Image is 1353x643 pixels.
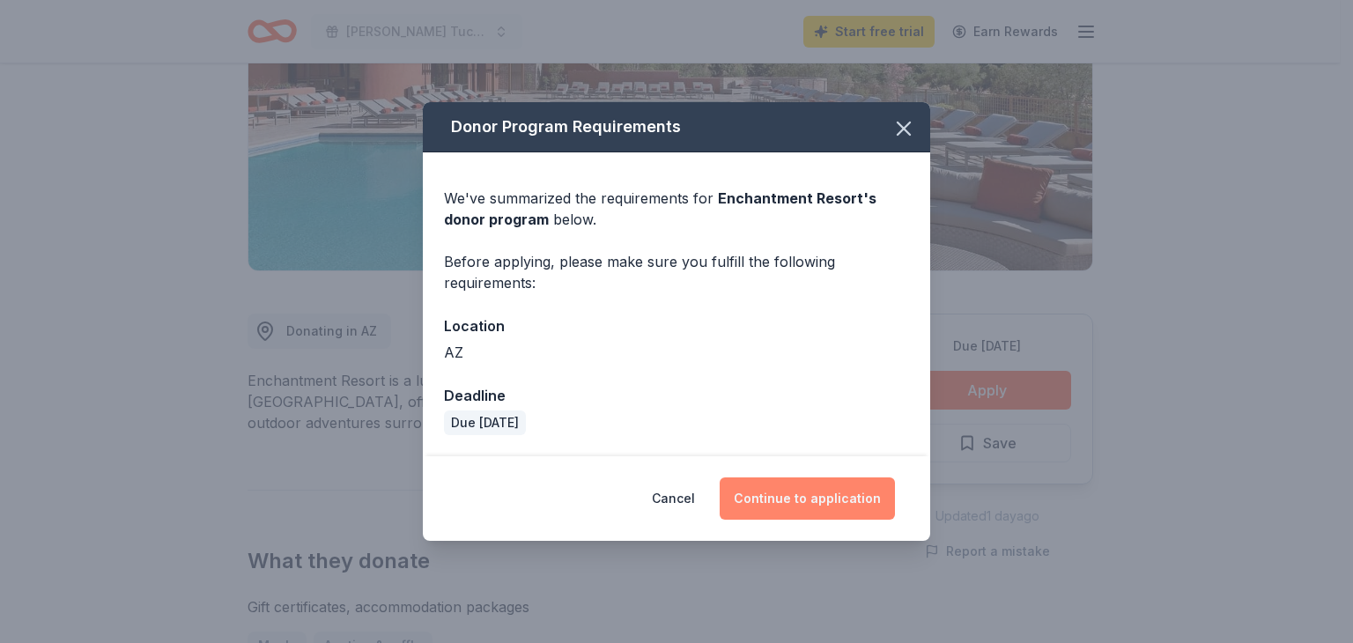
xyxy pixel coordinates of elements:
[423,102,930,152] div: Donor Program Requirements
[444,384,909,407] div: Deadline
[444,342,909,363] div: AZ
[652,477,695,520] button: Cancel
[444,314,909,337] div: Location
[720,477,895,520] button: Continue to application
[444,251,909,293] div: Before applying, please make sure you fulfill the following requirements:
[444,410,526,435] div: Due [DATE]
[444,188,909,230] div: We've summarized the requirements for below.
